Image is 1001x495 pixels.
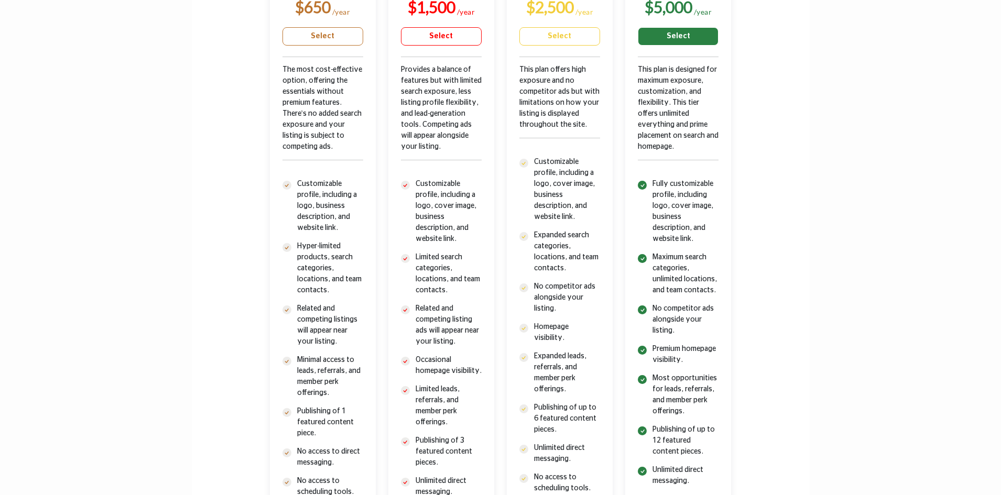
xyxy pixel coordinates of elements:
a: Select [519,27,600,46]
div: This plan offers high exposure and no competitor ads but with limitations on how your listing is ... [519,64,600,157]
p: Publishing of up to 12 featured content pieces. [652,424,719,457]
a: Select [282,27,363,46]
div: Provides a balance of features but with limited search exposure, less listing profile flexibility... [401,64,482,179]
p: Minimal access to leads, referrals, and member perk offerings. [297,355,363,399]
p: No competitor ads alongside your listing. [652,303,719,336]
p: Publishing of 1 featured content piece. [297,406,363,439]
p: Homepage visibility. [534,322,600,344]
p: No competitor ads alongside your listing. [534,281,600,314]
p: Publishing of 3 featured content pieces. [416,435,482,468]
sub: /year [694,7,712,16]
p: Publishing of up to 6 featured content pieces. [534,402,600,435]
p: Related and competing listing ads will appear near your listing. [416,303,482,347]
a: Select [638,27,719,46]
p: Maximum search categories, unlimited locations, and team contacts. [652,252,719,296]
p: Customizable profile, including a logo, cover image, business description, and website link. [416,179,482,245]
p: Limited search categories, locations, and team contacts. [416,252,482,296]
p: Expanded leads, referrals, and member perk offerings. [534,351,600,395]
p: Customizable profile, including a logo, cover image, business description, and website link. [534,157,600,223]
p: Hyper-limited products, search categories, locations, and team contacts. [297,241,363,296]
p: No access to direct messaging. [297,446,363,468]
p: Most opportunities for leads, referrals, and member perk offerings. [652,373,719,417]
p: Unlimited direct messaging. [652,465,719,487]
p: Fully customizable profile, including logo, cover image, business description, and website link. [652,179,719,245]
p: Unlimited direct messaging. [534,443,600,465]
sub: /year [457,7,475,16]
a: Select [401,27,482,46]
p: Related and competing listings will appear near your listing. [297,303,363,347]
p: Limited leads, referrals, and member perk offerings. [416,384,482,428]
p: Premium homepage visibility. [652,344,719,366]
p: No access to scheduling tools. [534,472,600,494]
p: Customizable profile, including a logo, business description, and website link. [297,179,363,234]
div: The most cost-effective option, offering the essentials without premium features. There’s no adde... [282,64,363,179]
p: Expanded search categories, locations, and team contacts. [534,230,600,274]
p: Occasional homepage visibility. [416,355,482,377]
div: This plan is designed for maximum exposure, customization, and flexibility. This tier offers unli... [638,64,719,179]
sub: /year [575,7,594,16]
sub: /year [332,7,351,16]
